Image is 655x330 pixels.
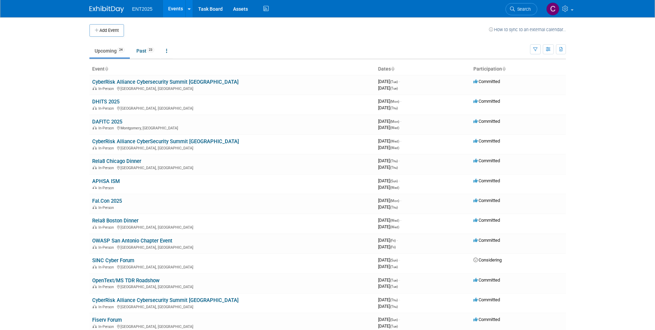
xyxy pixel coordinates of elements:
img: ExhibitDay [89,6,124,13]
img: In-Person Event [93,324,97,328]
div: [GEOGRAPHIC_DATA], [GEOGRAPHIC_DATA] [92,165,373,170]
a: APHSA ISM [92,178,120,184]
div: Montgomery, [GEOGRAPHIC_DATA] [92,125,373,130]
span: In-Person [98,245,116,250]
a: CyberRisk Alliance Cybersecurity Summit [GEOGRAPHIC_DATA] [92,297,239,303]
span: - [400,99,401,104]
div: [GEOGRAPHIC_DATA], [GEOGRAPHIC_DATA] [92,264,373,269]
span: - [397,238,398,243]
span: (Fri) [390,245,396,249]
span: Committed [473,198,500,203]
a: Sort by Start Date [391,66,394,72]
span: ENT2025 [132,6,153,12]
span: (Mon) [390,100,399,103]
span: Committed [473,317,500,322]
span: (Wed) [390,146,399,150]
span: [DATE] [378,99,401,104]
span: In-Person [98,126,116,130]
span: In-Person [98,305,116,309]
span: [DATE] [378,198,401,203]
span: [DATE] [378,297,400,302]
span: [DATE] [378,145,399,150]
span: (Sun) [390,258,398,262]
span: [DATE] [378,304,398,309]
a: Fal.Con 2025 [92,198,122,204]
span: [DATE] [378,125,399,130]
span: - [399,317,400,322]
a: CyberRisk Alliance Cybersecurity Summit [GEOGRAPHIC_DATA] [92,79,239,85]
span: (Tue) [390,86,398,90]
span: In-Person [98,106,116,111]
img: In-Person Event [93,86,97,90]
span: Committed [473,178,500,183]
a: Sort by Participation Type [502,66,505,72]
span: [DATE] [378,238,398,243]
a: Sort by Event Name [105,66,108,72]
span: (Mon) [390,120,399,123]
a: How to sync to an external calendar... [489,27,566,32]
span: In-Person [98,265,116,269]
img: In-Person Event [93,205,97,209]
span: 23 [147,47,154,53]
span: [DATE] [378,284,398,289]
a: Rela8 Chicago Dinner [92,158,141,164]
a: Past23 [131,44,160,57]
img: In-Person Event [93,126,97,129]
span: In-Person [98,205,116,210]
th: Event [89,63,375,75]
span: [DATE] [378,85,398,91]
span: - [399,257,400,263]
span: (Thu) [390,298,398,302]
span: In-Person [98,86,116,91]
span: In-Person [98,146,116,150]
a: OWASP San Antonio Chapter Event [92,238,172,244]
a: OpenText/MS TDR Roadshow [92,277,160,284]
span: [DATE] [378,178,400,183]
a: Search [505,3,537,15]
span: [DATE] [378,264,398,269]
span: [DATE] [378,119,401,124]
div: [GEOGRAPHIC_DATA], [GEOGRAPHIC_DATA] [92,284,373,289]
span: - [400,119,401,124]
div: [GEOGRAPHIC_DATA], [GEOGRAPHIC_DATA] [92,304,373,309]
span: [DATE] [378,244,396,249]
th: Participation [471,63,566,75]
span: [DATE] [378,165,398,170]
span: (Thu) [390,106,398,110]
a: SINC Cyber Forum [92,257,134,264]
span: - [399,79,400,84]
span: 24 [117,47,125,53]
div: [GEOGRAPHIC_DATA], [GEOGRAPHIC_DATA] [92,244,373,250]
span: Considering [473,257,502,263]
img: Colleen Mueller [546,2,559,16]
span: [DATE] [378,218,401,223]
a: Rela8 Boston Dinner [92,218,138,224]
div: [GEOGRAPHIC_DATA], [GEOGRAPHIC_DATA] [92,105,373,111]
span: - [400,218,401,223]
span: [DATE] [378,317,400,322]
a: CyberRisk Alliance CyberSecurity Summit [GEOGRAPHIC_DATA] [92,138,239,145]
span: (Sun) [390,179,398,183]
span: Committed [473,218,500,223]
span: (Sun) [390,318,398,322]
span: [DATE] [378,79,400,84]
span: Committed [473,277,500,283]
span: (Thu) [390,159,398,163]
span: Committed [473,297,500,302]
div: [GEOGRAPHIC_DATA], [GEOGRAPHIC_DATA] [92,145,373,150]
a: DHITS 2025 [92,99,119,105]
div: [GEOGRAPHIC_DATA], [GEOGRAPHIC_DATA] [92,323,373,329]
span: (Thu) [390,166,398,169]
span: Committed [473,158,500,163]
span: In-Person [98,285,116,289]
span: - [400,198,401,203]
span: (Tue) [390,278,398,282]
span: [DATE] [378,105,398,110]
span: (Wed) [390,139,399,143]
span: [DATE] [378,204,398,210]
span: - [399,178,400,183]
img: In-Person Event [93,245,97,249]
span: (Wed) [390,225,399,229]
button: Add Event [89,24,124,37]
span: [DATE] [378,257,400,263]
